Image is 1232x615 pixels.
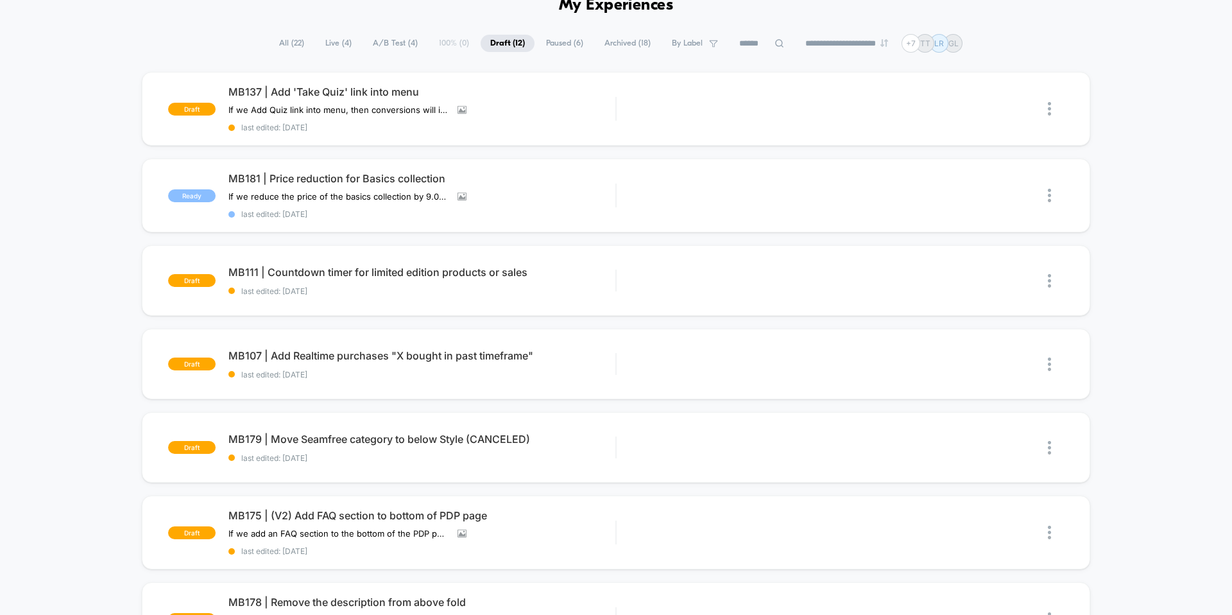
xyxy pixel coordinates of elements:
span: draft [168,441,216,454]
img: end [880,39,888,47]
img: close [1048,102,1051,116]
span: If we Add Quiz link into menu, then conversions will increase, because new visitors are able to f... [228,105,448,115]
span: Paused ( 6 ) [536,35,593,52]
span: Draft ( 12 ) [481,35,535,52]
span: MB107 | Add Realtime purchases "X bought in past timeframe" [228,349,615,362]
span: draft [168,274,216,287]
img: close [1048,358,1051,371]
span: MB137 | Add 'Take Quiz' link into menu [228,85,615,98]
span: draft [168,526,216,539]
span: last edited: [DATE] [228,209,615,219]
span: If we reduce the price of the basics collection by 9.09%,then conversions will increase,because v... [228,191,448,202]
img: close [1048,441,1051,455]
p: GL [948,39,959,48]
span: MB175 | (V2) Add FAQ section to bottom of PDP page [228,509,615,522]
span: If we add an FAQ section to the bottom of the PDP pages it will help consumers better learn about... [228,528,448,539]
img: close [1048,274,1051,288]
span: MB178 | Remove the description from above fold [228,596,615,609]
span: MB179 | Move Seamfree category to below Style (CANCELED) [228,433,615,446]
span: draft [168,103,216,116]
span: By Label [672,39,703,48]
span: last edited: [DATE] [228,370,615,379]
span: last edited: [DATE] [228,286,615,296]
span: MB111 | Countdown timer for limited edition products or sales [228,266,615,279]
span: A/B Test ( 4 ) [363,35,427,52]
span: Live ( 4 ) [316,35,361,52]
span: Ready [168,189,216,202]
span: All ( 22 ) [269,35,314,52]
span: Archived ( 18 ) [595,35,660,52]
span: draft [168,358,216,370]
span: last edited: [DATE] [228,123,615,132]
img: close [1048,526,1051,539]
img: close [1048,189,1051,202]
p: TT [920,39,930,48]
span: last edited: [DATE] [228,453,615,463]
span: MB181 | Price reduction for Basics collection [228,172,615,185]
p: LR [934,39,944,48]
div: + 7 [902,34,920,53]
span: last edited: [DATE] [228,546,615,556]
